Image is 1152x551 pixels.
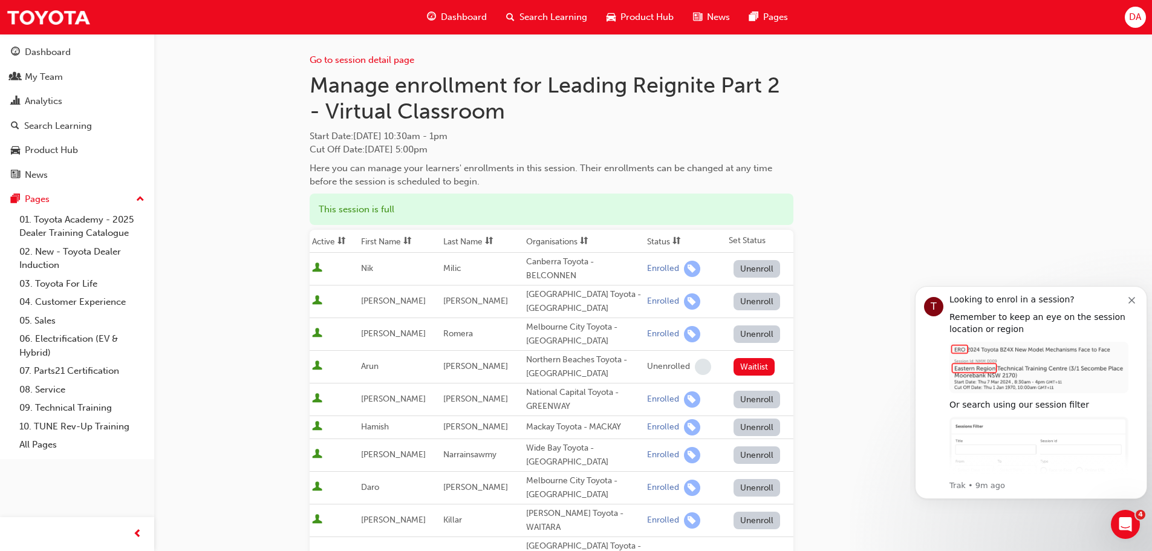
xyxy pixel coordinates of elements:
span: [PERSON_NAME] [443,482,508,492]
span: sorting-icon [672,236,681,247]
iframe: Intercom live chat [1111,510,1140,539]
div: Enrolled [647,296,679,307]
button: Pages [5,188,149,210]
span: search-icon [11,121,19,132]
span: User is active [312,449,322,461]
div: Enrolled [647,263,679,275]
button: Unenroll [734,391,781,408]
span: sorting-icon [337,236,346,247]
span: Start Date : [310,129,793,143]
span: [DATE] 10:30am - 1pm [353,131,447,142]
a: All Pages [15,435,149,454]
div: Pages [25,192,50,206]
span: sorting-icon [580,236,588,247]
span: learningRecordVerb_NONE-icon [695,359,711,375]
a: Trak [6,4,91,31]
span: [PERSON_NAME] [443,422,508,432]
a: news-iconNews [683,5,740,30]
iframe: Intercom notifications message [910,268,1152,518]
div: My Team [25,70,63,84]
a: 07. Parts21 Certification [15,362,149,380]
button: Unenroll [734,419,781,436]
span: User is active [312,360,322,373]
a: car-iconProduct Hub [597,5,683,30]
button: DA [1125,7,1146,28]
span: User is active [312,421,322,433]
div: Search Learning [24,119,92,133]
h1: Manage enrollment for Leading Reignite Part 2 - Virtual Classroom [310,72,793,125]
span: [PERSON_NAME] [361,394,426,404]
span: User is active [312,328,322,340]
span: car-icon [11,145,20,156]
th: Toggle SortBy [359,230,441,253]
span: car-icon [607,10,616,25]
span: Milic [443,263,461,273]
span: User is active [312,514,322,526]
span: news-icon [11,170,20,181]
span: Arun [361,361,379,371]
div: Analytics [25,94,62,108]
span: guage-icon [11,47,20,58]
div: Melbourne City Toyota - [GEOGRAPHIC_DATA] [526,321,642,348]
span: Hamish [361,422,389,432]
div: Wide Bay Toyota - [GEOGRAPHIC_DATA] [526,442,642,469]
div: Mackay Toyota - MACKAY [526,420,642,434]
span: people-icon [11,72,20,83]
span: sorting-icon [403,236,412,247]
span: Product Hub [620,10,674,24]
button: Unenroll [734,479,781,497]
span: Search Learning [519,10,587,24]
div: National Capital Toyota - GREENWAY [526,386,642,413]
span: learningRecordVerb_ENROLL-icon [684,419,700,435]
span: DA [1129,10,1141,24]
a: search-iconSearch Learning [496,5,597,30]
div: Northern Beaches Toyota - [GEOGRAPHIC_DATA] [526,353,642,380]
span: [PERSON_NAME] [443,394,508,404]
span: pages-icon [11,194,20,205]
span: 4 [1136,510,1145,520]
span: [PERSON_NAME] [443,361,508,371]
a: guage-iconDashboard [417,5,496,30]
span: learningRecordVerb_ENROLL-icon [684,293,700,310]
div: [GEOGRAPHIC_DATA] Toyota - [GEOGRAPHIC_DATA] [526,288,642,315]
button: DashboardMy TeamAnalyticsSearch LearningProduct HubNews [5,39,149,188]
th: Toggle SortBy [524,230,645,253]
div: [PERSON_NAME] Toyota - WAITARA [526,507,642,534]
span: User is active [312,262,322,275]
span: guage-icon [427,10,436,25]
span: prev-icon [133,527,142,542]
a: News [5,164,149,186]
button: Unenroll [734,293,781,310]
span: News [707,10,730,24]
th: Set Status [726,230,793,253]
span: Daro [361,482,379,492]
th: Toggle SortBy [310,230,359,253]
span: Nik [361,263,373,273]
div: Here you can manage your learners' enrollments in this session. Their enrollments can be changed ... [310,161,793,189]
span: learningRecordVerb_ENROLL-icon [684,261,700,277]
button: Unenroll [734,325,781,343]
a: 01. Toyota Academy - 2025 Dealer Training Catalogue [15,210,149,243]
a: 02. New - Toyota Dealer Induction [15,243,149,275]
span: [PERSON_NAME] [443,296,508,306]
div: Enrolled [647,394,679,405]
a: 09. Technical Training [15,399,149,417]
div: Enrolled [647,482,679,494]
span: [PERSON_NAME] [361,296,426,306]
span: search-icon [506,10,515,25]
span: Narrainsawmy [443,449,496,460]
span: User is active [312,393,322,405]
button: Unenroll [734,260,781,278]
a: Dashboard [5,41,149,64]
span: learningRecordVerb_ENROLL-icon [684,480,700,496]
button: Unenroll [734,446,781,464]
span: chart-icon [11,96,20,107]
